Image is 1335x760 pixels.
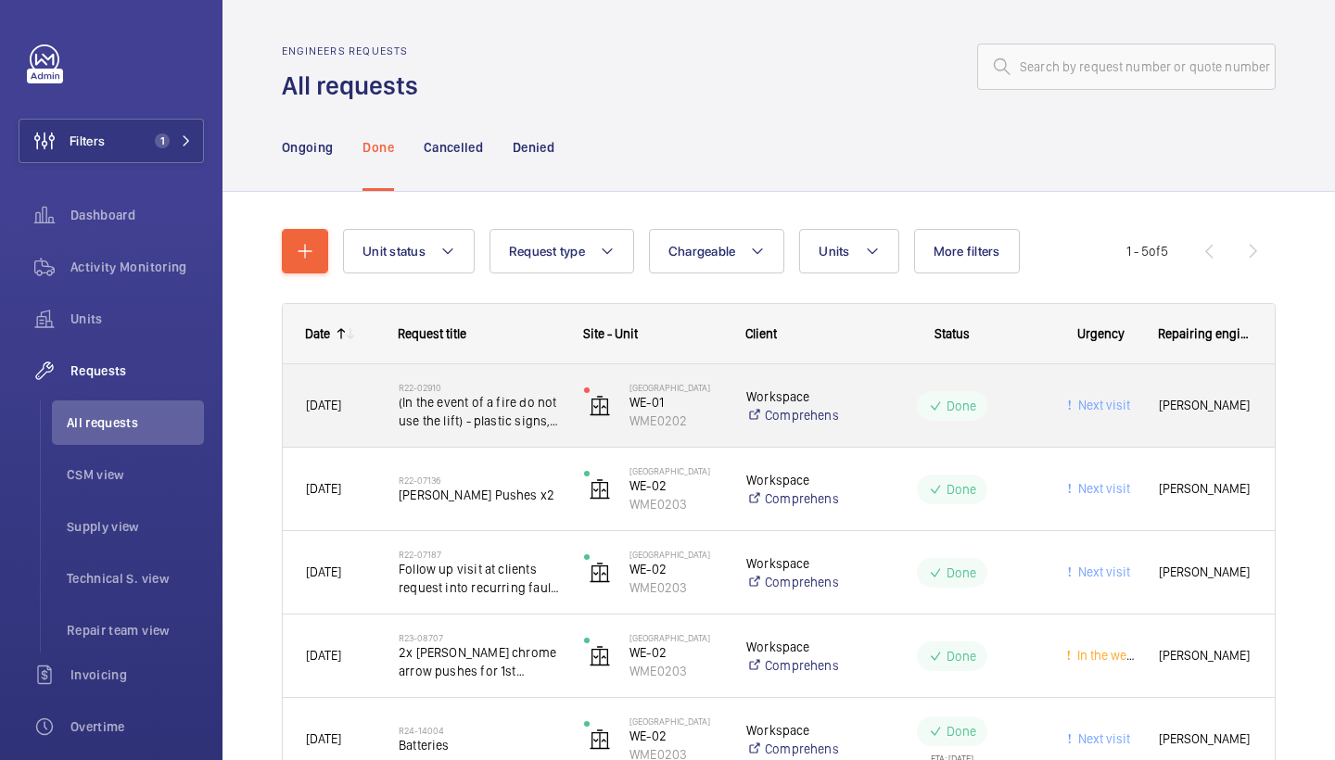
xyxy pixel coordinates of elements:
[649,229,785,273] button: Chargeable
[306,731,341,746] span: [DATE]
[583,326,638,341] span: Site - Unit
[914,229,1020,273] button: More filters
[629,716,722,727] p: [GEOGRAPHIC_DATA]
[399,486,560,504] span: [PERSON_NAME] Pushes x2
[629,549,722,560] p: [GEOGRAPHIC_DATA]
[977,44,1276,90] input: Search by request number or quote number
[1074,564,1130,579] span: Next visit
[1158,326,1252,341] span: Repairing engineer
[934,326,970,341] span: Status
[746,489,838,508] a: Comprehensive
[362,138,393,157] p: Done
[70,132,105,150] span: Filters
[70,258,204,276] span: Activity Monitoring
[589,478,611,500] img: elevator.svg
[513,138,554,157] p: Denied
[70,206,204,224] span: Dashboard
[1074,398,1130,412] span: Next visit
[70,717,204,736] span: Overtime
[282,138,333,157] p: Ongoing
[589,645,611,667] img: elevator.svg
[398,326,466,341] span: Request title
[70,361,204,380] span: Requests
[947,564,977,582] p: Done
[1159,562,1252,583] span: [PERSON_NAME]
[306,398,341,412] span: [DATE]
[70,665,204,684] span: Invoicing
[1077,326,1125,341] span: Urgency
[399,475,560,486] h2: R22-07136
[799,229,898,273] button: Units
[746,656,838,675] a: Comprehensive
[629,560,722,578] p: WE-02
[362,244,426,259] span: Unit status
[1074,481,1130,496] span: Next visit
[947,722,977,741] p: Done
[306,648,341,663] span: [DATE]
[19,119,204,163] button: Filters1
[746,554,838,573] p: Workspace
[1126,245,1168,258] span: 1 - 5 5
[629,393,722,412] p: WE-01
[509,244,585,259] span: Request type
[746,721,838,740] p: Workspace
[629,465,722,476] p: [GEOGRAPHIC_DATA]
[934,244,1000,259] span: More filters
[1159,395,1252,416] span: [PERSON_NAME]
[282,69,429,103] h1: All requests
[629,495,722,513] p: WME0203
[947,480,977,499] p: Done
[819,244,849,259] span: Units
[589,395,611,417] img: elevator.svg
[746,471,838,489] p: Workspace
[589,562,611,584] img: elevator.svg
[67,465,204,484] span: CSM view
[1159,645,1252,666] span: [PERSON_NAME]
[399,393,560,430] span: (In the event of a fire do not use the lift) - plastic signs, black lettering, self adhesive x20
[306,564,341,579] span: [DATE]
[399,549,560,560] h2: R22-07187
[746,573,838,591] a: Comprehensive
[305,326,330,341] div: Date
[67,517,204,536] span: Supply view
[424,138,483,157] p: Cancelled
[629,643,722,662] p: WE-02
[282,44,429,57] h2: Engineers requests
[629,578,722,597] p: WME0203
[629,662,722,680] p: WME0203
[489,229,634,273] button: Request type
[746,387,838,406] p: Workspace
[629,412,722,430] p: WME0202
[70,310,204,328] span: Units
[306,481,341,496] span: [DATE]
[399,560,560,597] span: Follow up visit at clients request into recurring fault, [PERSON_NAME] attened [DATE] disconnecte...
[155,133,170,148] span: 1
[1159,478,1252,500] span: [PERSON_NAME]
[1159,728,1252,750] span: [PERSON_NAME]
[67,569,204,588] span: Technical S. view
[745,326,777,341] span: Client
[399,736,560,754] span: Batteries
[589,728,611,751] img: elevator.svg
[629,727,722,745] p: WE-02
[947,647,977,665] p: Done
[399,382,560,393] h2: R22-02910
[629,476,722,495] p: WE-02
[629,382,722,393] p: [GEOGRAPHIC_DATA]
[343,229,475,273] button: Unit status
[1074,731,1130,746] span: Next visit
[746,740,838,758] a: Comprehensive
[1149,244,1161,259] span: of
[1074,648,1139,663] span: In the week
[67,413,204,432] span: All requests
[746,638,838,656] p: Workspace
[67,621,204,640] span: Repair team view
[399,643,560,680] span: 2x [PERSON_NAME] chrome arrow pushes for 1st landing red
[668,244,736,259] span: Chargeable
[947,397,977,415] p: Done
[629,632,722,643] p: [GEOGRAPHIC_DATA]
[399,632,560,643] h2: R23-08707
[746,406,838,424] a: Comprehensive
[399,725,560,736] h2: R24-14004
